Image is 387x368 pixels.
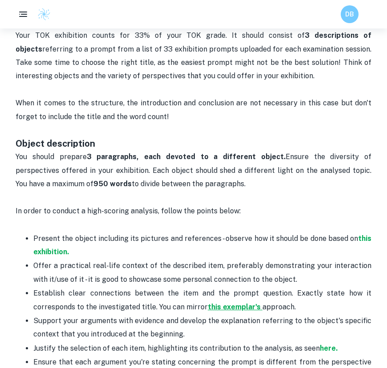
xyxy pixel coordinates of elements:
[33,342,371,355] p: Justify the selection of each item, highlighting its contribution to the analysis, as seen
[208,303,262,311] a: this exemplar's
[16,137,371,150] h3: Object description
[93,180,132,188] strong: 950 words
[208,303,261,311] strong: this exemplar's
[16,204,371,232] p: In order to conduct a high-scoring analysis, follow the points below:
[32,8,51,21] a: Clastify logo
[16,31,371,53] strong: 3 descriptions of objects
[33,259,371,286] p: Offer a practical real-life context of the described item, preferably demonstrating your interact...
[33,314,371,341] p: Support your arguments with evidence and develop the explanation referring to the object's specif...
[16,150,371,191] p: You should prepare Ensure the diversity of perspectives offered in your exhibition. Each object s...
[345,9,355,19] h6: DB
[87,152,286,161] strong: 3 paragraphs, each devoted to a different object.
[33,287,371,314] p: Establish clear connections between the item and the prompt question. Exactly state how it corres...
[37,8,51,21] img: Clastify logo
[33,232,371,259] p: Present the object including its pictures and references - observe how it should be done based on
[16,96,371,137] p: When it comes to the structure, the introduction and conclusion are not necessary in this case bu...
[16,16,371,83] p: Your TOK exhibition counts for 33% of your TOK grade. It should consist of referring to a prompt ...
[320,344,338,352] a: here.
[341,5,359,23] button: DB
